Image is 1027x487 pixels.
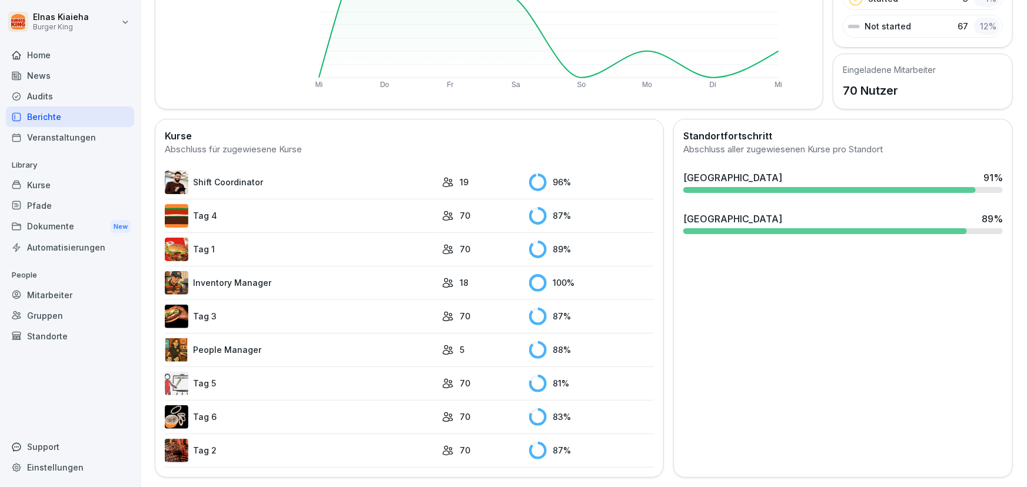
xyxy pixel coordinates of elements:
[683,212,782,226] div: [GEOGRAPHIC_DATA]
[6,457,134,478] a: Einstellungen
[6,285,134,305] a: Mitarbeiter
[380,81,390,89] text: Do
[679,166,1008,198] a: [GEOGRAPHIC_DATA]91%
[165,439,436,462] a: Tag 2
[710,81,716,89] text: Di
[33,23,89,31] p: Burger King
[982,212,1003,226] div: 89 %
[165,271,188,295] img: o1h5p6rcnzw0lu1jns37xjxx.png
[6,216,134,238] a: DokumenteNew
[843,64,936,76] h5: Eingeladene Mitarbeiter
[165,171,188,194] img: q4kvd0p412g56irxfxn6tm8s.png
[460,377,470,389] p: 70
[511,81,520,89] text: Sa
[6,175,134,195] a: Kurse
[6,216,134,238] div: Dokumente
[865,20,911,32] p: Not started
[529,174,654,191] div: 96 %
[6,86,134,106] a: Audits
[165,439,188,462] img: hzkj8u8nkg09zk50ub0d0otk.png
[6,106,134,127] a: Berichte
[6,45,134,65] a: Home
[165,305,188,328] img: cq6tslmxu1pybroki4wxmcwi.png
[165,271,436,295] a: Inventory Manager
[6,237,134,258] a: Automatisierungen
[165,171,436,194] a: Shift Coordinator
[111,220,131,234] div: New
[165,204,436,228] a: Tag 4
[165,405,188,429] img: rvamvowt7cu6mbuhfsogl0h5.png
[165,238,188,261] img: kxzo5hlrfunza98hyv09v55a.png
[315,81,323,89] text: Mi
[6,127,134,148] a: Veranstaltungen
[679,207,1008,239] a: [GEOGRAPHIC_DATA]89%
[775,81,783,89] text: Mi
[683,143,1003,156] div: Abschluss aller zugewiesenen Kurse pro Standort
[529,274,654,292] div: 100 %
[577,81,586,89] text: So
[683,171,782,185] div: [GEOGRAPHIC_DATA]
[529,241,654,258] div: 89 %
[165,372,436,395] a: Tag 5
[165,305,436,328] a: Tag 3
[529,308,654,325] div: 87 %
[6,326,134,346] a: Standorte
[6,65,134,86] a: News
[447,81,454,89] text: Fr
[529,375,654,392] div: 81 %
[165,204,188,228] img: a35kjdk9hf9utqmhbz0ibbvi.png
[460,444,470,456] p: 70
[165,372,188,395] img: vy1vuzxsdwx3e5y1d1ft51l0.png
[165,143,654,156] div: Abschluss für zugewiesene Kurse
[460,343,464,356] p: 5
[165,129,654,143] h2: Kurse
[6,195,134,216] a: Pfade
[983,171,1003,185] div: 91 %
[6,266,134,285] p: People
[843,82,936,99] p: 70 Nutzer
[165,405,436,429] a: Tag 6
[683,129,1003,143] h2: Standortfortschritt
[165,338,436,362] a: People Manager
[974,18,1000,35] div: 12 %
[460,276,468,289] p: 18
[6,305,134,326] a: Gruppen
[958,20,968,32] p: 67
[460,176,468,188] p: 19
[6,436,134,457] div: Support
[529,341,654,359] div: 88 %
[33,12,89,22] p: Elnas Kiaieha
[460,209,470,222] p: 70
[460,310,470,322] p: 70
[529,207,654,225] div: 87 %
[460,411,470,423] p: 70
[460,243,470,255] p: 70
[6,156,134,175] p: Library
[529,442,654,459] div: 87 %
[165,238,436,261] a: Tag 1
[529,408,654,426] div: 83 %
[165,338,188,362] img: xc3x9m9uz5qfs93t7kmvoxs4.png
[643,81,653,89] text: Mo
